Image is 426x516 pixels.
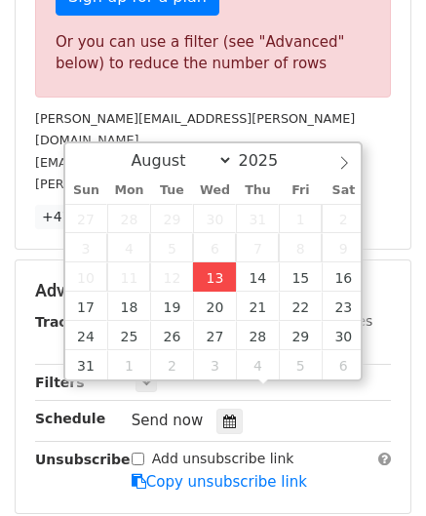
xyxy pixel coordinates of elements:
span: August 4, 2025 [107,233,150,262]
span: August 3, 2025 [65,233,108,262]
span: August 7, 2025 [236,233,279,262]
span: August 28, 2025 [236,321,279,350]
h5: Advanced [35,280,391,301]
span: August 9, 2025 [322,233,365,262]
span: August 2, 2025 [322,204,365,233]
input: Year [233,151,303,170]
span: August 21, 2025 [236,292,279,321]
span: August 19, 2025 [150,292,193,321]
span: August 24, 2025 [65,321,108,350]
span: August 11, 2025 [107,262,150,292]
span: August 12, 2025 [150,262,193,292]
span: July 31, 2025 [236,204,279,233]
span: August 30, 2025 [322,321,365,350]
span: August 18, 2025 [107,292,150,321]
span: July 30, 2025 [193,204,236,233]
span: August 16, 2025 [322,262,365,292]
span: September 4, 2025 [236,350,279,379]
span: September 3, 2025 [193,350,236,379]
label: Add unsubscribe link [152,449,294,469]
a: +47 more [35,205,117,229]
strong: Tracking [35,314,100,330]
span: August 22, 2025 [279,292,322,321]
span: Wed [193,184,236,197]
span: August 8, 2025 [279,233,322,262]
span: August 14, 2025 [236,262,279,292]
span: Tue [150,184,193,197]
span: August 5, 2025 [150,233,193,262]
span: August 10, 2025 [65,262,108,292]
span: August 26, 2025 [150,321,193,350]
small: [PERSON_NAME][EMAIL_ADDRESS][PERSON_NAME][DOMAIN_NAME] [35,111,355,148]
span: September 5, 2025 [279,350,322,379]
strong: Filters [35,375,85,390]
span: Sun [65,184,108,197]
span: September 1, 2025 [107,350,150,379]
span: Mon [107,184,150,197]
span: August 6, 2025 [193,233,236,262]
small: [EMAIL_ADDRESS][DOMAIN_NAME] [35,155,252,170]
span: Sat [322,184,365,197]
a: Copy unsubscribe link [132,473,307,491]
strong: Unsubscribe [35,452,131,467]
small: [PERSON_NAME][EMAIL_ADDRESS][DOMAIN_NAME] [35,177,356,191]
span: September 6, 2025 [322,350,365,379]
span: July 28, 2025 [107,204,150,233]
span: August 31, 2025 [65,350,108,379]
span: July 27, 2025 [65,204,108,233]
span: Fri [279,184,322,197]
span: Thu [236,184,279,197]
span: August 25, 2025 [107,321,150,350]
span: September 2, 2025 [150,350,193,379]
span: August 29, 2025 [279,321,322,350]
span: August 15, 2025 [279,262,322,292]
strong: Schedule [35,411,105,426]
span: July 29, 2025 [150,204,193,233]
span: August 23, 2025 [322,292,365,321]
span: Send now [132,412,204,429]
div: Or you can use a filter (see "Advanced" below) to reduce the number of rows [56,31,370,75]
span: August 13, 2025 [193,262,236,292]
span: August 20, 2025 [193,292,236,321]
span: August 27, 2025 [193,321,236,350]
span: August 17, 2025 [65,292,108,321]
span: August 1, 2025 [279,204,322,233]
